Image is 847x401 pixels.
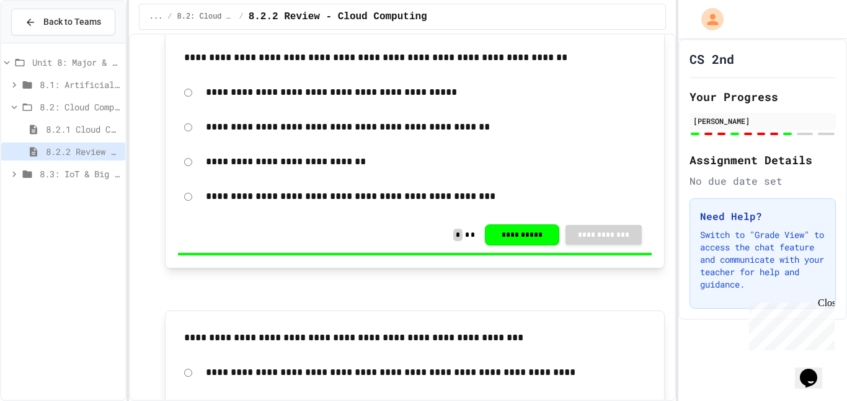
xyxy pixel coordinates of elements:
[690,174,836,188] div: No due date set
[149,12,163,22] span: ...
[5,5,86,79] div: Chat with us now!Close
[249,9,427,24] span: 8.2.2 Review - Cloud Computing
[46,123,120,136] span: 8.2.1 Cloud Computing: Transforming the Digital World
[690,151,836,169] h2: Assignment Details
[690,88,836,105] h2: Your Progress
[700,229,825,291] p: Switch to "Grade View" to access the chat feature and communicate with your teacher for help and ...
[32,56,120,69] span: Unit 8: Major & Emerging Technologies
[40,78,120,91] span: 8.1: Artificial Intelligence Basics
[167,12,172,22] span: /
[700,209,825,224] h3: Need Help?
[46,145,120,158] span: 8.2.2 Review - Cloud Computing
[40,167,120,180] span: 8.3: IoT & Big Data
[11,9,115,35] button: Back to Teams
[177,12,234,22] span: 8.2: Cloud Computing
[690,50,734,68] h1: CS 2nd
[795,351,835,389] iframe: chat widget
[40,100,120,113] span: 8.2: Cloud Computing
[43,15,101,29] span: Back to Teams
[239,12,243,22] span: /
[693,115,832,126] div: [PERSON_NAME]
[688,5,727,33] div: My Account
[744,297,835,350] iframe: chat widget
